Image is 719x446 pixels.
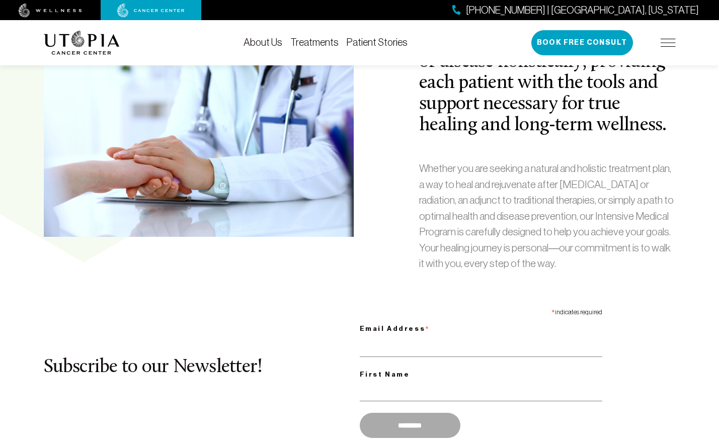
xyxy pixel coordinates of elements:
p: Whether you are seeking a natural and holistic treatment plan, a way to heal and rejuvenate after... [419,160,675,272]
label: First Name [360,369,602,381]
label: Email Address [360,318,602,336]
img: icon-hamburger [661,39,676,47]
div: indicates required [360,304,602,318]
img: logo [44,31,120,55]
a: [PHONE_NUMBER] | [GEOGRAPHIC_DATA], [US_STATE] [452,3,699,18]
img: cancer center [117,4,185,18]
span: [PHONE_NUMBER] | [GEOGRAPHIC_DATA], [US_STATE] [466,3,699,18]
button: Book Free Consult [531,30,633,55]
img: At Utopia Wellness and Cancer Center, our goal is to address the underlying causes of disease hol... [44,31,354,237]
img: wellness [19,4,82,18]
h2: Subscribe to our Newsletter! [44,357,360,378]
a: Patient Stories [347,37,408,48]
a: About Us [244,37,282,48]
a: Treatments [290,37,339,48]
